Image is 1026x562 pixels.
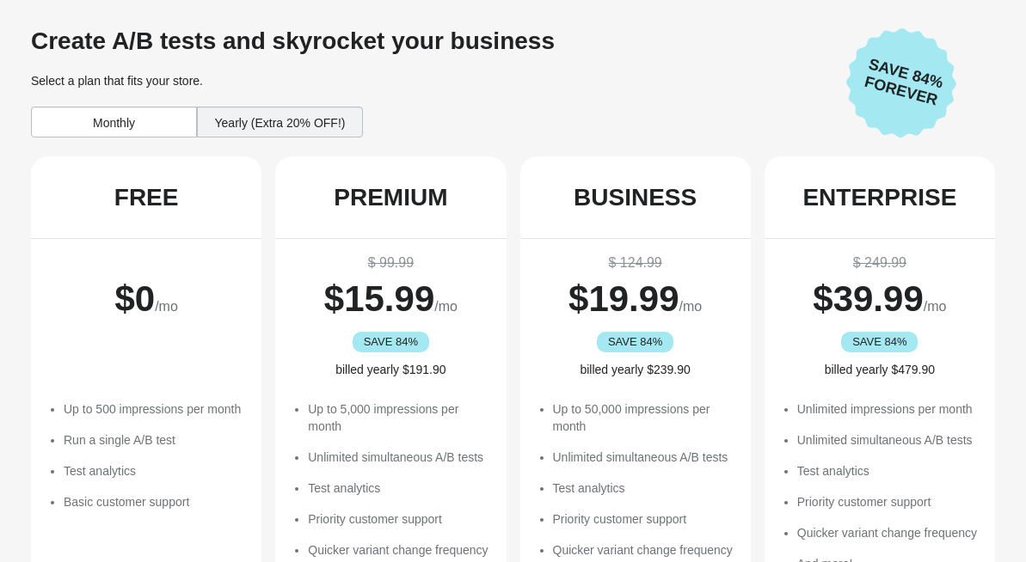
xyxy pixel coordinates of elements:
[553,510,734,528] li: Priority customer support
[797,493,978,510] li: Priority customer support
[568,278,679,319] span: $ 19.99
[924,299,947,314] span: /mo
[597,332,673,352] div: SAVE 84%
[797,462,978,480] li: Test analytics
[292,361,488,378] div: billed yearly $191.90
[114,278,155,319] span: $ 0
[782,253,978,273] div: $ 249.99
[64,462,244,480] li: Test analytics
[797,400,978,418] li: Unlimited impressions per month
[292,253,488,273] div: $ 99.99
[846,27,956,138] img: Save 84% Forever
[782,361,978,378] div: billed yearly $479.90
[64,493,244,510] li: Basic customer support
[553,449,734,466] li: Unlimited simultaneous A/B tests
[308,400,488,435] li: Up to 5,000 impressions per month
[324,278,434,319] span: $ 15.99
[553,400,734,435] li: Up to 50,000 impressions per month
[308,480,488,497] li: Test analytics
[31,27,832,55] div: Create A/B tests and skyrocket your business
[538,361,734,378] div: billed yearly $239.90
[114,184,179,211] div: FREE
[679,299,703,314] span: /mo
[797,431,978,449] li: Unlimited simultaneous A/B tests
[31,107,197,137] div: Monthly
[308,510,488,528] li: Priority customer support
[155,299,178,314] span: /mo
[538,253,734,273] div: $ 124.99
[197,107,363,137] div: Yearly (Extra 20% OFF!)
[851,52,955,113] span: Save 84% Forever
[802,184,956,211] div: ENTERPRISE
[797,524,978,541] li: Quicker variant change frequency
[308,449,488,466] li: Unlimited simultaneous A/B tests
[308,541,488,559] li: Quicker variant change frequency
[434,299,458,314] span: /mo
[841,332,918,352] div: SAVE 84%
[334,184,447,211] div: PREMIUM
[553,541,734,559] li: Quicker variant change frequency
[574,184,697,211] div: BUSINESS
[813,278,923,319] span: $ 39.99
[353,332,429,352] div: SAVE 84%
[64,431,244,449] li: Run a single A/B test
[31,72,832,89] div: Select a plan that fits your store.
[64,400,244,418] li: Up to 500 impressions per month
[553,480,734,497] li: Test analytics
